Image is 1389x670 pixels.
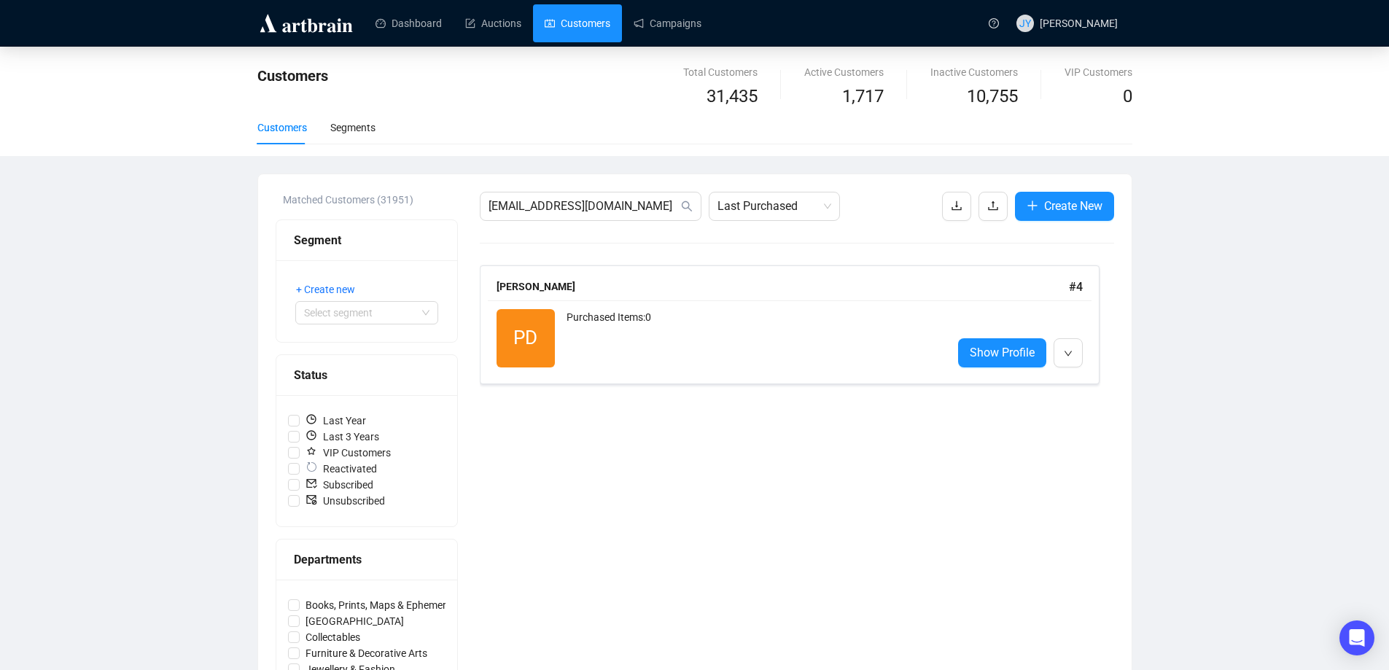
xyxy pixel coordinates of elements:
span: + Create new [296,281,355,297]
span: Last Year [300,413,372,429]
span: 0 [1123,86,1132,106]
div: Segments [330,120,376,136]
span: Subscribed [300,477,379,493]
span: Show Profile [970,343,1035,362]
div: Inactive Customers [930,64,1018,80]
div: Purchased Items: 0 [567,309,941,367]
span: # 4 [1069,280,1083,294]
div: [PERSON_NAME] [497,278,1069,295]
span: download [951,200,962,211]
div: Active Customers [804,64,884,80]
span: Unsubscribed [300,493,391,509]
div: VIP Customers [1065,64,1132,80]
span: PD [513,323,537,353]
span: [PERSON_NAME] [1040,17,1118,29]
img: logo [257,12,355,35]
span: 10,755 [967,83,1018,111]
button: Create New [1015,192,1114,221]
a: Dashboard [376,4,442,42]
span: Books, Prints, Maps & Ephemera [300,597,458,613]
span: Collectables [300,629,366,645]
span: down [1064,349,1073,358]
span: plus [1027,200,1038,211]
div: Open Intercom Messenger [1339,620,1374,655]
span: [GEOGRAPHIC_DATA] [300,613,410,629]
div: Customers [257,120,307,136]
span: 31,435 [707,83,758,111]
a: [PERSON_NAME]#4PDPurchased Items:0Show Profile [480,265,1114,384]
span: VIP Customers [300,445,397,461]
a: Customers [545,4,610,42]
span: Furniture & Decorative Arts [300,645,433,661]
span: upload [987,200,999,211]
span: 1,717 [842,83,884,111]
span: Create New [1044,197,1102,215]
span: search [681,200,693,212]
span: Reactivated [300,461,383,477]
div: Departments [294,550,440,569]
div: Total Customers [683,64,758,80]
span: Customers [257,67,328,85]
span: JY [1019,15,1031,31]
div: Matched Customers (31951) [283,192,458,208]
span: Last Purchased [717,192,831,220]
a: Auctions [465,4,521,42]
button: + Create new [295,278,367,301]
a: Campaigns [634,4,701,42]
div: Segment [294,231,440,249]
div: Status [294,366,440,384]
input: Search Customer... [489,198,678,215]
span: Last 3 Years [300,429,385,445]
span: question-circle [989,18,999,28]
a: Show Profile [958,338,1046,367]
